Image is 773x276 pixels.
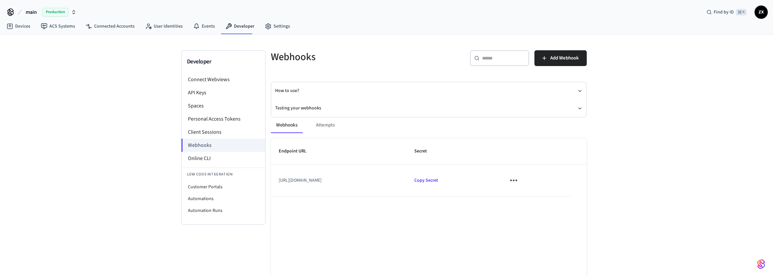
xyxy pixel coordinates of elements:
[271,117,587,133] div: ant example
[414,146,435,156] span: Secret
[414,177,438,184] span: Copied!
[275,100,582,117] button: Testing your webhooks
[188,20,220,32] a: Events
[182,86,265,99] li: API Keys
[42,8,68,16] span: Production
[182,112,265,126] li: Personal Access Tokens
[182,205,265,217] li: Automation Runs
[187,57,260,66] h3: Developer
[271,50,425,64] h5: Webhooks
[182,181,265,193] li: Customer Portals
[80,20,140,32] a: Connected Accounts
[271,165,407,196] td: [URL][DOMAIN_NAME]
[260,20,295,32] a: Settings
[271,138,587,196] table: sticky table
[534,50,587,66] button: Add Webhook
[757,259,765,269] img: SeamLogoGradient.69752ec5.svg
[279,146,315,156] span: Endpoint URL
[701,6,752,18] div: Find by ID⌘ K
[36,20,80,32] a: ACS Systems
[755,6,768,19] button: ZX
[140,20,188,32] a: User Identities
[182,126,265,139] li: Client Sessions
[271,117,303,133] button: Webhooks
[26,8,37,16] span: main
[220,20,260,32] a: Developer
[714,9,734,15] span: Find by ID
[736,9,747,15] span: ⌘ K
[275,82,582,100] button: How to use?
[182,193,265,205] li: Automations
[182,152,265,165] li: Online CLI
[182,73,265,86] li: Connect Webviews
[182,168,265,181] li: Low Code Integration
[755,6,767,18] span: ZX
[182,99,265,112] li: Spaces
[550,54,579,62] span: Add Webhook
[1,20,36,32] a: Devices
[181,139,265,152] li: Webhooks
